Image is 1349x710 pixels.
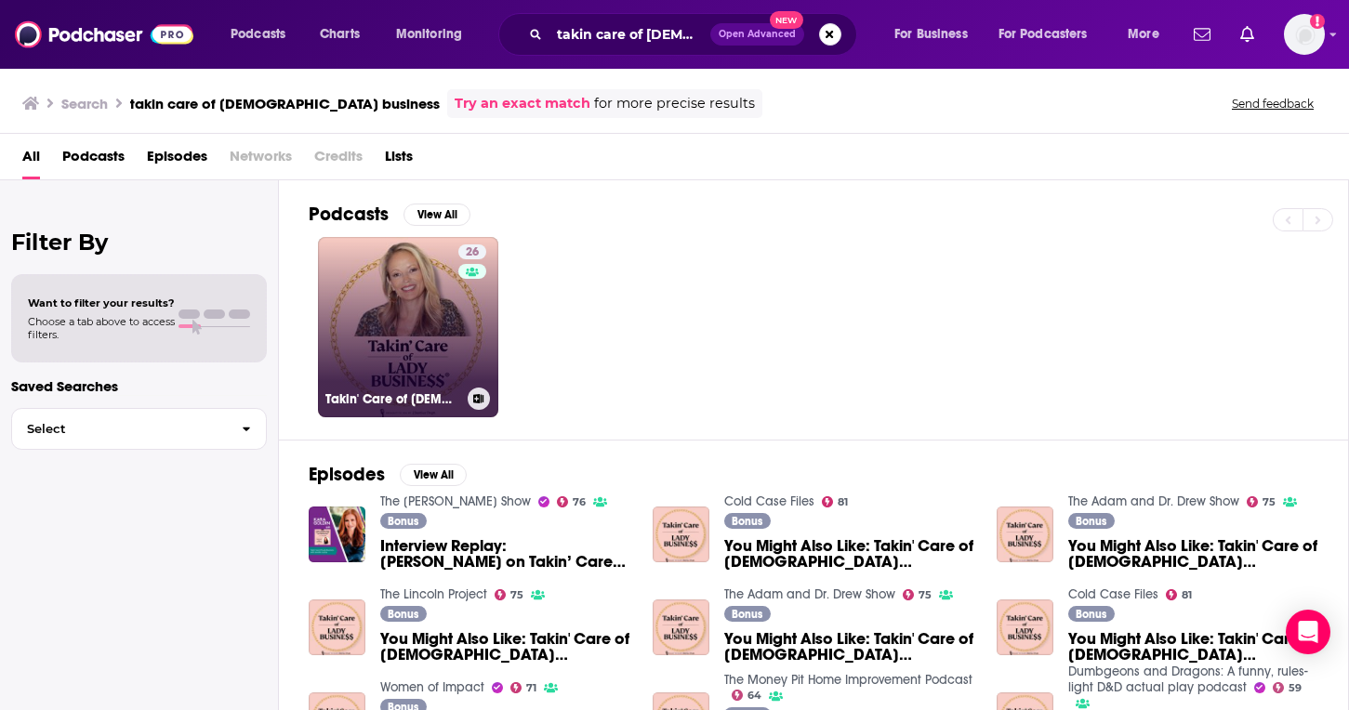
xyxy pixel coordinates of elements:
[218,20,310,49] button: open menu
[1068,493,1239,509] a: The Adam and Dr. Drew Show
[1115,20,1183,49] button: open menu
[1186,19,1218,50] a: Show notifications dropdown
[1284,14,1325,55] img: User Profile
[510,591,523,599] span: 75
[309,203,389,226] h2: Podcasts
[510,682,537,693] a: 71
[309,463,385,486] h2: Episodes
[1068,538,1318,570] span: You Might Also Like: Takin' Care of [DEMOGRAPHIC_DATA] Business®
[380,631,630,663] a: You Might Also Like: Takin' Care of Lady Business®
[388,516,418,527] span: Bonus
[997,599,1053,656] img: You Might Also Like: Takin' Care of Lady Business®
[724,538,974,570] span: You Might Also Like: Takin' Care of [DEMOGRAPHIC_DATA] Business®
[653,506,709,563] img: You Might Also Like: Takin' Care of Lady Business®
[385,141,413,179] a: Lists
[28,315,175,341] span: Choose a tab above to access filters.
[309,599,365,656] img: You Might Also Like: Takin' Care of Lady Business®
[719,30,796,39] span: Open Advanced
[309,506,365,563] img: Interview Replay: Kara on Takin’ Care Of Lady Business
[380,538,630,570] a: Interview Replay: Kara on Takin’ Care Of Lady Business
[380,679,484,695] a: Women of Impact
[62,141,125,179] a: Podcasts
[15,17,193,52] img: Podchaser - Follow, Share and Rate Podcasts
[458,244,486,259] a: 26
[309,203,470,226] a: PodcastsView All
[318,237,498,417] a: 26Takin' Care of [DEMOGRAPHIC_DATA] Business®
[61,95,108,112] h3: Search
[894,21,968,47] span: For Business
[732,690,762,701] a: 64
[881,20,991,49] button: open menu
[230,141,292,179] span: Networks
[997,506,1053,563] a: You Might Also Like: Takin' Care of Lady Business®
[1273,682,1303,693] a: 59
[380,586,487,602] a: The Lincoln Project
[11,408,267,450] button: Select
[28,296,175,309] span: Want to filter your results?
[11,377,267,395] p: Saved Searches
[573,498,586,506] span: 76
[822,496,849,507] a: 81
[383,20,486,49] button: open menu
[11,229,267,256] h2: Filter By
[1076,516,1106,527] span: Bonus
[380,493,531,509] a: The Kara Goldin Show
[724,631,974,663] a: You Might Also Like: Takin' Care of Lady Business®
[388,609,418,620] span: Bonus
[710,23,804,46] button: Open AdvancedNew
[1284,14,1325,55] span: Logged in as SolComms
[455,93,590,114] a: Try an exact match
[999,21,1088,47] span: For Podcasters
[396,21,462,47] span: Monitoring
[466,243,479,262] span: 26
[732,516,762,527] span: Bonus
[1284,14,1325,55] button: Show profile menu
[724,586,895,602] a: The Adam and Dr. Drew Show
[653,599,709,656] img: You Might Also Like: Takin' Care of Lady Business®
[557,496,587,507] a: 76
[495,589,524,600] a: 75
[1289,684,1302,692] span: 59
[747,691,761,700] span: 64
[231,21,285,47] span: Podcasts
[1263,498,1276,506] span: 75
[724,631,974,663] span: You Might Also Like: Takin' Care of [DEMOGRAPHIC_DATA] Business®
[1247,496,1276,507] a: 75
[986,20,1115,49] button: open menu
[919,591,932,599] span: 75
[516,13,875,56] div: Search podcasts, credits, & more...
[724,538,974,570] a: You Might Also Like: Takin' Care of Lady Business®
[308,20,371,49] a: Charts
[1068,538,1318,570] a: You Might Also Like: Takin' Care of Lady Business®
[1068,664,1308,695] a: Dumbgeons and Dragons: A funny, rules-light D&D actual play podcast
[1166,589,1193,600] a: 81
[1182,591,1192,599] span: 81
[838,498,848,506] span: 81
[732,609,762,620] span: Bonus
[1226,96,1319,112] button: Send feedback
[400,464,467,486] button: View All
[1068,586,1158,602] a: Cold Case Files
[403,204,470,226] button: View All
[770,11,803,29] span: New
[1068,631,1318,663] span: You Might Also Like: Takin' Care of [DEMOGRAPHIC_DATA] Business®
[1076,609,1106,620] span: Bonus
[380,538,630,570] span: Interview Replay: [PERSON_NAME] on Takin’ Care Of [DEMOGRAPHIC_DATA] Business
[1128,21,1159,47] span: More
[380,631,630,663] span: You Might Also Like: Takin' Care of [DEMOGRAPHIC_DATA] Business®
[594,93,755,114] span: for more precise results
[12,423,227,435] span: Select
[526,684,536,692] span: 71
[314,141,363,179] span: Credits
[147,141,207,179] span: Episodes
[1310,14,1325,29] svg: Add a profile image
[1286,610,1330,654] div: Open Intercom Messenger
[724,493,814,509] a: Cold Case Files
